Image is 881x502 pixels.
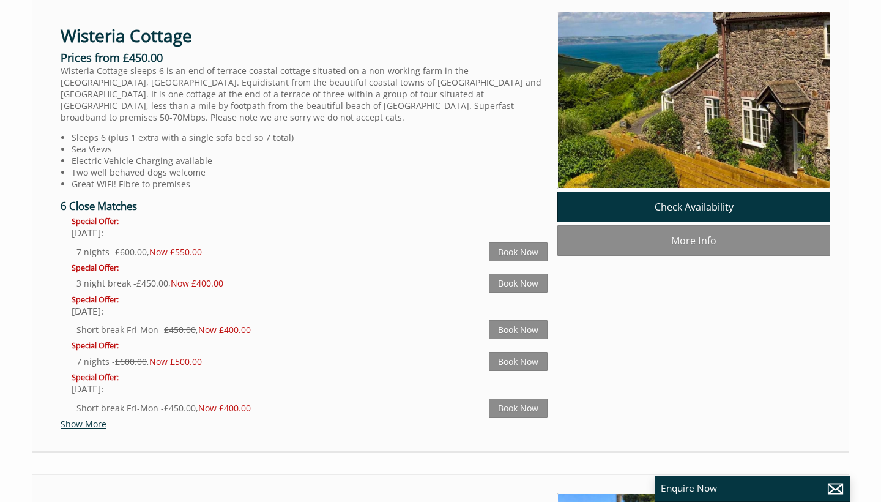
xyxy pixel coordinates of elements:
h4: 6 Close Matches [61,199,548,216]
div: [DATE] [72,227,548,239]
li: Two well behaved dogs welcome [72,167,548,178]
p: Enquire Now [661,482,844,495]
div: Special Offer: [72,263,548,273]
img: c8c6fd8a-1eff-48b2-ae06-7b85ebc3f739.content.original.jpg [557,12,830,189]
a: Book Now [489,399,548,418]
div: [DATE] [72,383,548,395]
a: Wisteria Cottage [61,24,192,47]
div: 7 nights - , [76,356,489,367]
li: Electric Vehicle Charging available [72,155,548,167]
span: Now £400.00 [198,402,251,414]
span: Now £500.00 [149,356,202,367]
a: Check Availability [557,192,830,222]
div: [DATE] [72,305,548,318]
a: More Info [557,225,830,256]
a: Book Now [489,274,548,293]
li: Sea Views [72,143,548,155]
span: £450.00 [164,324,196,335]
p: Wisteria Cottage sleeps 6 is an end of terrace coastal cottage situated on a non-working farm in ... [61,65,548,123]
span: Now £400.00 [171,277,223,289]
span: Now £400.00 [198,324,251,335]
h3: Prices from £450.00 [61,50,548,65]
a: Book Now [489,352,548,371]
div: Special Offer: [72,372,548,383]
div: Short break Fri-Mon - , [76,324,489,335]
div: 3 night break - , [76,277,489,289]
div: Special Offer: [72,294,548,305]
a: Book Now [489,242,548,261]
li: Great WiFi! Fibre to premises [72,178,548,190]
div: Special Offer: [72,216,548,227]
span: £600.00 [115,356,147,367]
div: Special Offer: [72,340,548,351]
span: £450.00 [164,402,196,414]
a: Book Now [489,320,548,339]
a: Show More [61,418,106,430]
span: Now £550.00 [149,246,202,258]
span: £450.00 [136,277,168,289]
div: 7 nights - , [76,246,489,258]
span: £600.00 [115,246,147,258]
div: Short break Fri-Mon - , [76,402,489,414]
li: Sleeps 6 (plus 1 extra with a single sofa bed so 7 total) [72,132,548,143]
